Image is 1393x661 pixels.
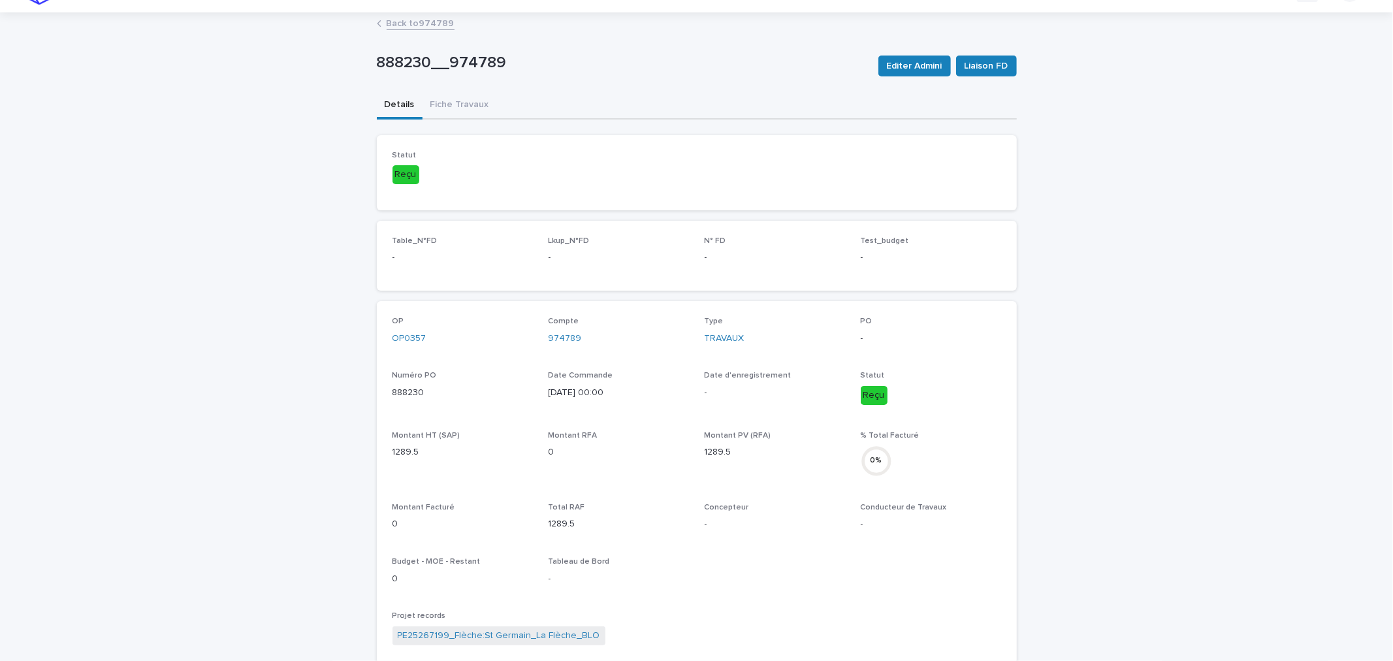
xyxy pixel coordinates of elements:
[392,504,455,511] span: Montant Facturé
[549,504,585,511] span: Total RAF
[549,572,689,586] p: -
[549,558,610,566] span: Tableau de Bord
[861,251,1001,265] p: -
[549,251,689,265] p: -
[392,445,533,459] p: 1289.5
[392,152,417,159] span: Statut
[861,432,920,440] span: % Total Facturé
[705,504,749,511] span: Concepteur
[705,372,792,379] span: Date d'enregistrement
[549,237,590,245] span: Lkup_N°FD
[392,317,404,325] span: OP
[956,56,1017,76] button: Liaison FD
[878,56,951,76] button: Editer Admini
[549,386,689,400] p: [DATE] 00:00
[861,386,888,405] div: Reçu
[549,445,689,459] p: 0
[377,54,868,73] p: 888230__974789
[549,517,689,531] p: 1289.5
[705,237,726,245] span: N° FD
[705,432,771,440] span: Montant PV (RFA)
[392,237,438,245] span: Table_N°FD
[705,251,845,265] p: -
[705,332,745,346] a: TRAVAUX
[392,572,533,586] p: 0
[705,517,845,531] p: -
[705,317,724,325] span: Type
[861,332,1001,346] p: -
[423,92,497,120] button: Fiche Travaux
[377,92,423,120] button: Details
[705,445,845,459] p: 1289.5
[705,386,845,400] p: -
[392,612,446,620] span: Projet records
[549,432,598,440] span: Montant RFA
[861,237,909,245] span: Test_budget
[549,372,613,379] span: Date Commande
[398,629,600,643] a: PE25267199_Flèche:St Germain_La Flèche_BLO
[392,372,437,379] span: Numéro PO
[392,558,481,566] span: Budget - MOE - Restant
[387,15,455,30] a: Back to974789
[392,251,533,265] p: -
[861,317,873,325] span: PO
[392,386,533,400] p: 888230
[392,332,426,346] a: OP0357
[861,517,1001,531] p: -
[549,332,582,346] a: 974789
[392,432,460,440] span: Montant HT (SAP)
[861,372,885,379] span: Statut
[965,59,1008,73] span: Liaison FD
[861,455,892,468] div: 0 %
[887,59,942,73] span: Editer Admini
[549,317,579,325] span: Compte
[392,165,419,184] div: Reçu
[392,517,533,531] p: 0
[861,504,947,511] span: Conducteur de Travaux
